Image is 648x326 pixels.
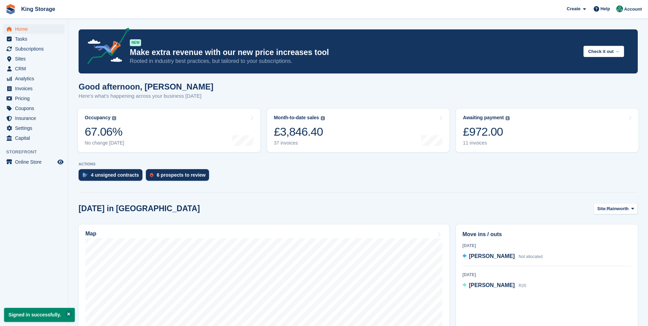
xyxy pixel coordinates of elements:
[15,84,56,93] span: Invoices
[463,252,543,261] a: [PERSON_NAME] Not allocated
[85,125,124,139] div: 67.06%
[3,113,65,123] a: menu
[267,109,450,152] a: Month-to-date sales £3,846.40 37 invoices
[79,92,213,100] p: Here's what's happening across your business [DATE]
[146,169,212,184] a: 6 prospects to review
[15,24,56,34] span: Home
[85,140,124,146] div: No change [DATE]
[519,283,526,288] span: R20
[15,34,56,44] span: Tasks
[130,39,141,46] div: NEW
[3,104,65,113] a: menu
[274,115,319,121] div: Month-to-date sales
[78,109,260,152] a: Occupancy 67.06% No change [DATE]
[112,116,116,120] img: icon-info-grey-7440780725fd019a000dd9b08b2336e03edf1995a4989e88bcd33f0948082b44.svg
[463,243,631,249] div: [DATE]
[3,157,65,167] a: menu
[607,205,629,212] span: Rainworth
[463,230,631,239] h2: Move ins / outs
[616,5,623,12] img: John King
[82,28,129,67] img: price-adjustments-announcement-icon-8257ccfd72463d97f412b2fc003d46551f7dbcb40ab6d574587a9cd5c0d94...
[3,24,65,34] a: menu
[15,104,56,113] span: Coupons
[3,44,65,54] a: menu
[157,172,206,178] div: 6 prospects to review
[79,204,200,213] h2: [DATE] in [GEOGRAPHIC_DATA]
[463,125,510,139] div: £972.00
[624,6,642,13] span: Account
[130,57,578,65] p: Rooted in industry best practices, but tailored to your subscriptions.
[15,54,56,64] span: Sites
[3,54,65,64] a: menu
[15,123,56,133] span: Settings
[79,82,213,91] h1: Good afternoon, [PERSON_NAME]
[4,308,75,322] p: Signed in successfully.
[583,46,624,57] button: Check it out →
[18,3,58,15] a: King Storage
[469,253,515,259] span: [PERSON_NAME]
[597,205,607,212] span: Site:
[150,173,153,177] img: prospect-51fa495bee0391a8d652442698ab0144808aea92771e9ea1ae160a38d050c398.svg
[469,282,515,288] span: [PERSON_NAME]
[519,254,542,259] span: Not allocated
[83,173,87,177] img: contract_signature_icon-13c848040528278c33f63329250d36e43548de30e8caae1d1a13099fd9432cc5.svg
[3,74,65,83] a: menu
[567,5,580,12] span: Create
[594,203,638,214] button: Site: Rainworth
[3,94,65,103] a: menu
[274,140,325,146] div: 37 invoices
[79,169,146,184] a: 4 unsigned contracts
[506,116,510,120] img: icon-info-grey-7440780725fd019a000dd9b08b2336e03edf1995a4989e88bcd33f0948082b44.svg
[6,149,68,155] span: Storefront
[5,4,16,14] img: stora-icon-8386f47178a22dfd0bd8f6a31ec36ba5ce8667c1dd55bd0f319d3a0aa187defe.svg
[3,34,65,44] a: menu
[15,113,56,123] span: Insurance
[130,47,578,57] p: Make extra revenue with our new price increases tool
[463,281,526,290] a: [PERSON_NAME] R20
[274,125,325,139] div: £3,846.40
[456,109,638,152] a: Awaiting payment £972.00 11 invoices
[3,133,65,143] a: menu
[15,74,56,83] span: Analytics
[3,123,65,133] a: menu
[463,272,631,278] div: [DATE]
[15,94,56,103] span: Pricing
[15,44,56,54] span: Subscriptions
[85,231,96,237] h2: Map
[15,64,56,73] span: CRM
[601,5,610,12] span: Help
[3,84,65,93] a: menu
[79,162,638,166] p: ACTIONS
[321,116,325,120] img: icon-info-grey-7440780725fd019a000dd9b08b2336e03edf1995a4989e88bcd33f0948082b44.svg
[463,115,504,121] div: Awaiting payment
[91,172,139,178] div: 4 unsigned contracts
[85,115,110,121] div: Occupancy
[15,157,56,167] span: Online Store
[3,64,65,73] a: menu
[15,133,56,143] span: Capital
[463,140,510,146] div: 11 invoices
[56,158,65,166] a: Preview store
